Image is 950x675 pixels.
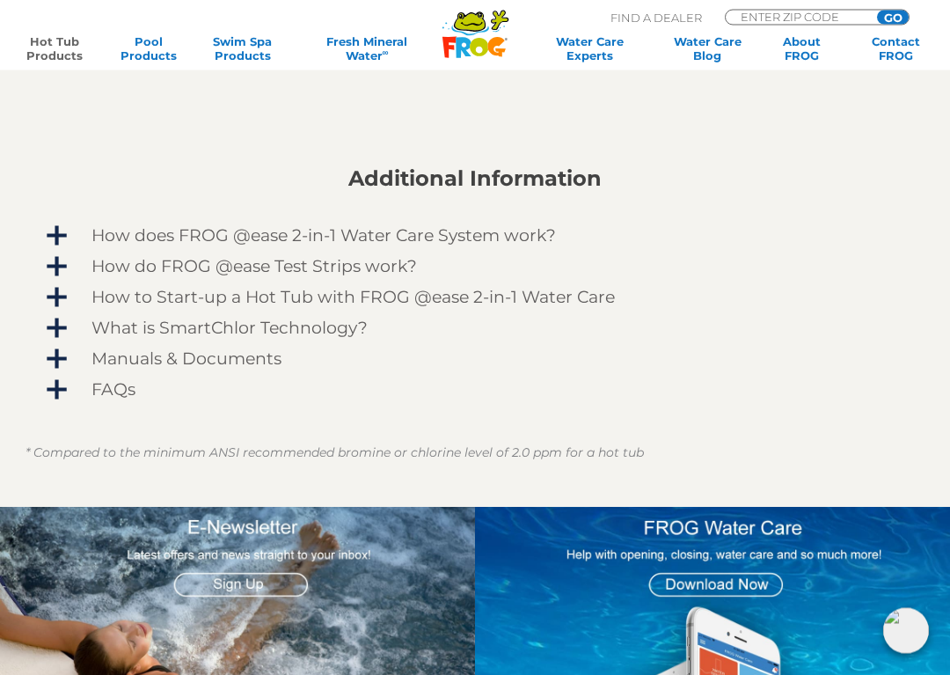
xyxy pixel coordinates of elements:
[66,227,907,246] span: How does FROG @ease 2-in-1 Water Care System work?
[26,344,924,376] a: Manuals & Documents
[739,11,858,23] input: Zip Code Form
[66,258,907,277] span: How do FROG @ease Test Strips work?
[66,289,907,308] span: How to Start-up a Hot Tub with FROG @ease 2-in-1 Water Care
[18,34,91,62] a: Hot TubProducts
[859,34,932,62] a: ContactFROG
[26,282,924,314] a: How to Start-up a Hot Tub with FROG @ease 2-in-1 Water Care
[66,319,907,339] span: What is SmartChlor Technology?
[66,381,907,400] span: FAQs
[530,34,650,62] a: Water CareExperts
[66,350,907,370] span: Manuals & Documents
[26,167,924,192] h2: Additional Information
[112,34,185,62] a: PoolProducts
[883,608,929,654] img: openIcon
[383,48,389,57] sup: ∞
[671,34,744,62] a: Water CareBlog
[26,252,924,283] a: How do FROG @ease Test Strips work?
[610,10,702,26] p: Find A Dealer
[26,445,644,461] em: * Compared to the minimum ANSI recommended bromine or chlorine level of 2.0 ppm for a hot tub
[877,11,909,25] input: GO
[206,34,279,62] a: Swim SpaProducts
[26,313,924,345] a: What is SmartChlor Technology?
[765,34,838,62] a: AboutFROG
[300,34,434,62] a: Fresh MineralWater∞
[26,375,924,407] a: FAQs
[26,221,924,253] a: How does FROG @ease 2-in-1 Water Care System work?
